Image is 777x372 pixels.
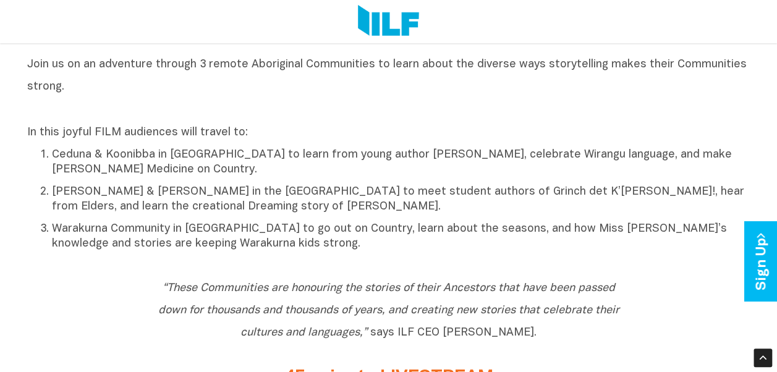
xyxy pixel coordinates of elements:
[358,5,419,38] img: Logo
[158,283,619,338] span: says ILF CEO [PERSON_NAME].
[158,283,619,338] i: “These Communities are honouring the stories of their Ancestors that have been passed down for th...
[52,185,750,214] p: [PERSON_NAME] & [PERSON_NAME] in the [GEOGRAPHIC_DATA] to meet student authors of Grinch det K’[P...
[754,349,772,367] div: Scroll Back to Top
[52,222,750,252] p: Warakurna Community in [GEOGRAPHIC_DATA] to go out on Country, learn about the seasons, and how M...
[27,59,747,92] span: Join us on an adventure through 3 remote Aboriginal Communities to learn about the diverse ways s...
[27,125,750,140] p: In this joyful FILM audiences will travel to:
[52,148,750,177] p: Ceduna & Koonibba in [GEOGRAPHIC_DATA] to learn from young author [PERSON_NAME], celebrate Wirang...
